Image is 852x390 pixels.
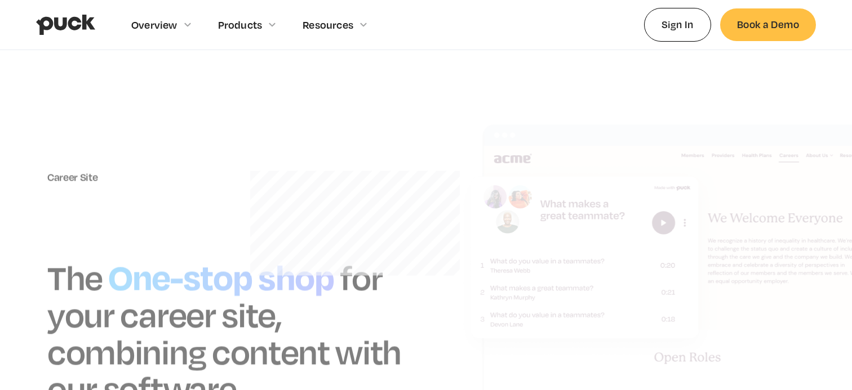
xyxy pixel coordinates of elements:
[47,256,103,298] h1: The
[131,19,177,31] div: Overview
[644,8,711,41] a: Sign In
[103,252,340,300] h1: One-stop shop
[720,8,816,41] a: Book a Demo
[303,19,353,31] div: Resources
[47,171,403,183] div: Career Site
[218,19,263,31] div: Products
